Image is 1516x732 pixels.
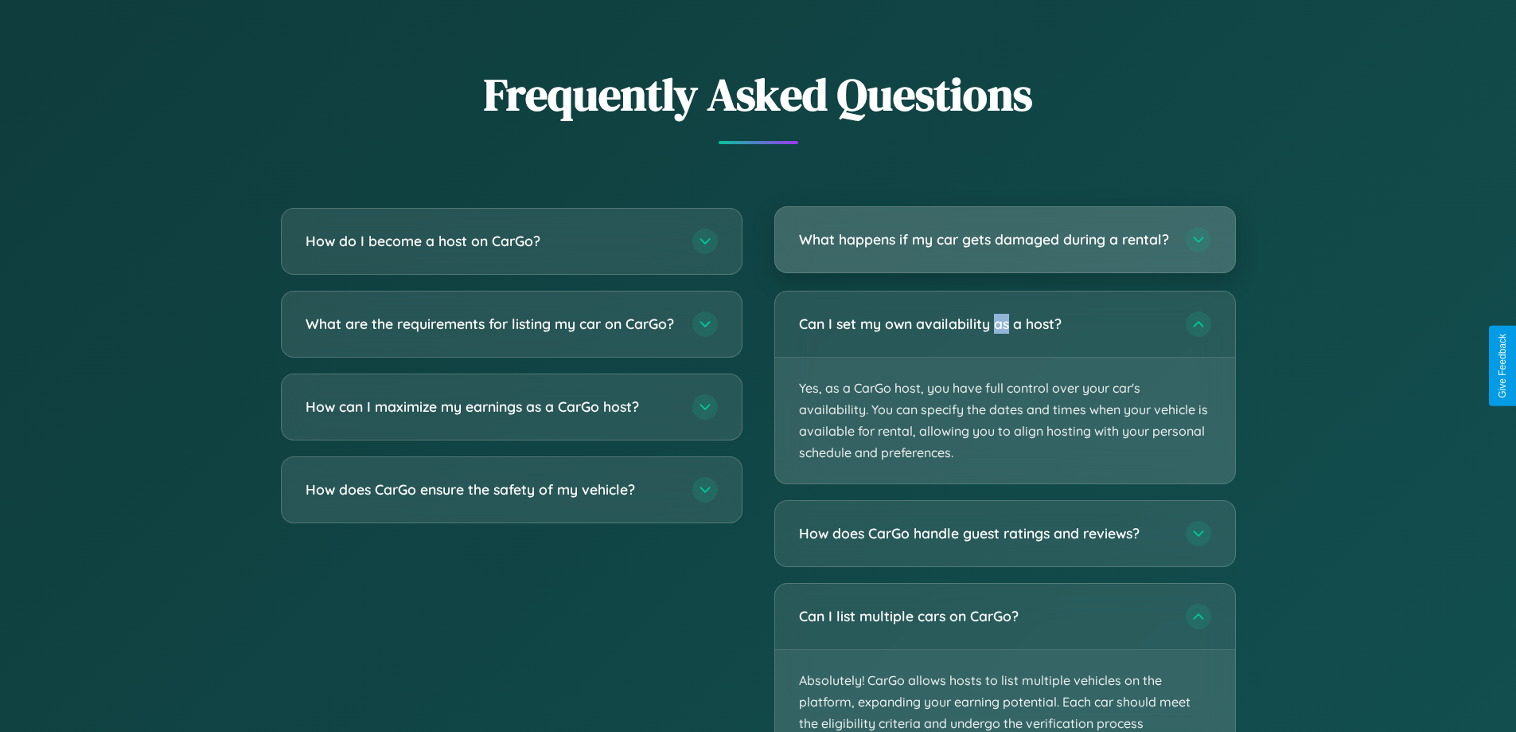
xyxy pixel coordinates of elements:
h2: Frequently Asked Questions [281,64,1236,125]
h3: How do I become a host on CarGo? [306,231,676,251]
h3: How does CarGo ensure the safety of my vehicle? [306,480,676,499]
h3: How does CarGo handle guest ratings and reviews? [799,524,1170,544]
h3: Can I set my own availability as a host? [799,314,1170,334]
p: Yes, as a CarGo host, you have full control over your car's availability. You can specify the dat... [775,358,1235,484]
div: Give Feedback [1497,334,1508,398]
h3: Can I list multiple cars on CarGo? [799,607,1170,627]
h3: What are the requirements for listing my car on CarGo? [306,314,676,334]
h3: How can I maximize my earnings as a CarGo host? [306,397,676,417]
h3: What happens if my car gets damaged during a rental? [799,229,1170,249]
